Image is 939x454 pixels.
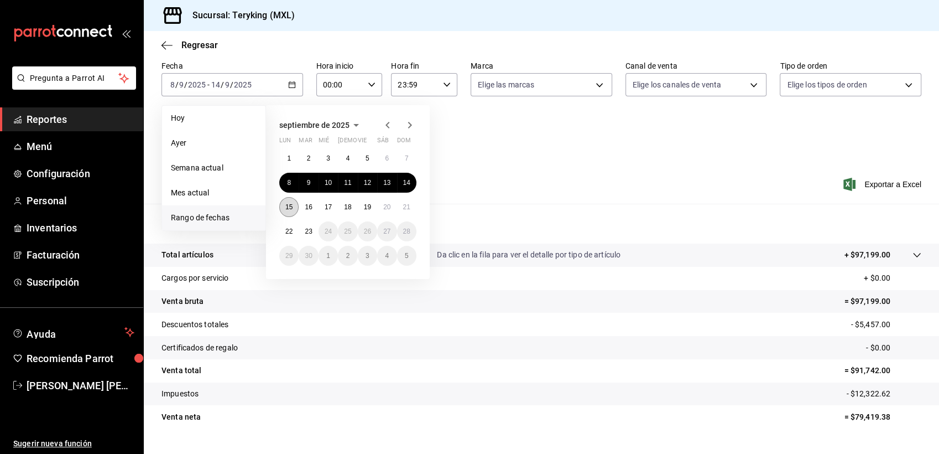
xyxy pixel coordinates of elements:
[171,137,257,149] span: Ayer
[285,203,293,211] abbr: 15 de septiembre de 2025
[233,80,252,89] input: ----
[358,221,377,241] button: 26 de septiembre de 2025
[13,438,134,450] span: Sugerir nueva función
[864,272,921,284] p: + $0.00
[319,197,338,217] button: 17 de septiembre de 2025
[161,296,204,307] p: Venta bruta
[403,203,410,211] abbr: 21 de septiembre de 2025
[844,296,921,307] p: = $97,199.00
[171,162,257,174] span: Semana actual
[344,228,351,235] abbr: 25 de septiembre de 2025
[27,275,134,290] span: Suscripción
[161,319,228,331] p: Descuentos totales
[397,246,416,266] button: 5 de octubre de 2025
[338,148,357,168] button: 4 de septiembre de 2025
[299,246,318,266] button: 30 de septiembre de 2025
[385,252,389,260] abbr: 4 de octubre de 2025
[344,179,351,187] abbr: 11 de septiembre de 2025
[184,80,187,89] span: /
[319,148,338,168] button: 3 de septiembre de 2025
[844,411,921,423] p: = $79,419.38
[316,62,383,70] label: Hora inicio
[391,62,457,70] label: Hora fin
[225,80,230,89] input: --
[325,179,332,187] abbr: 10 de septiembre de 2025
[844,365,921,376] p: = $91,742.00
[299,137,312,148] abbr: martes
[30,73,119,84] span: Pregunta a Parrot AI
[364,203,371,211] abbr: 19 de septiembre de 2025
[27,378,134,393] span: [PERSON_NAME] [PERSON_NAME]
[161,342,238,354] p: Certificados de regalo
[307,154,311,162] abbr: 2 de septiembre de 2025
[364,179,371,187] abbr: 12 de septiembre de 2025
[385,154,389,162] abbr: 6 de septiembre de 2025
[171,212,257,224] span: Rango de fechas
[846,178,921,191] button: Exportar a Excel
[346,252,350,260] abbr: 2 de octubre de 2025
[405,154,409,162] abbr: 7 de septiembre de 2025
[307,179,311,187] abbr: 9 de septiembre de 2025
[405,252,409,260] abbr: 5 de octubre de 2025
[344,203,351,211] abbr: 18 de septiembre de 2025
[221,80,224,89] span: /
[299,221,318,241] button: 23 de septiembre de 2025
[170,80,175,89] input: --
[358,137,367,148] abbr: viernes
[383,228,390,235] abbr: 27 de septiembre de 2025
[161,272,229,284] p: Cargos por servicio
[161,365,201,376] p: Venta total
[122,29,131,38] button: open_drawer_menu
[358,197,377,217] button: 19 de septiembre de 2025
[285,252,293,260] abbr: 29 de septiembre de 2025
[471,62,612,70] label: Marca
[299,148,318,168] button: 2 de septiembre de 2025
[161,411,201,423] p: Venta neta
[287,179,291,187] abbr: 8 de septiembre de 2025
[338,246,357,266] button: 2 de octubre de 2025
[305,203,312,211] abbr: 16 de septiembre de 2025
[338,173,357,193] button: 11 de septiembre de 2025
[787,79,867,90] span: Elige los tipos de orden
[397,221,416,241] button: 28 de septiembre de 2025
[358,148,377,168] button: 5 de septiembre de 2025
[325,228,332,235] abbr: 24 de septiembre de 2025
[325,203,332,211] abbr: 17 de septiembre de 2025
[27,247,134,262] span: Facturación
[171,112,257,124] span: Hoy
[179,80,184,89] input: --
[287,154,291,162] abbr: 1 de septiembre de 2025
[279,118,363,132] button: septiembre de 2025
[437,249,620,261] p: Da clic en la fila para ver el detalle por tipo de artículo
[279,121,349,130] span: septiembre de 2025
[187,80,206,89] input: ----
[27,166,134,181] span: Configuración
[175,80,179,89] span: /
[27,351,134,366] span: Recomienda Parrot
[383,179,390,187] abbr: 13 de septiembre de 2025
[27,326,120,339] span: Ayuda
[207,80,210,89] span: -
[338,137,403,148] abbr: jueves
[358,173,377,193] button: 12 de septiembre de 2025
[358,246,377,266] button: 3 de octubre de 2025
[171,187,257,199] span: Mes actual
[279,246,299,266] button: 29 de septiembre de 2025
[211,80,221,89] input: --
[377,173,397,193] button: 13 de septiembre de 2025
[161,40,218,50] button: Regresar
[27,112,134,127] span: Reportes
[338,221,357,241] button: 25 de septiembre de 2025
[397,148,416,168] button: 7 de septiembre de 2025
[305,228,312,235] abbr: 23 de septiembre de 2025
[319,137,329,148] abbr: miércoles
[403,179,410,187] abbr: 14 de septiembre de 2025
[319,173,338,193] button: 10 de septiembre de 2025
[319,246,338,266] button: 1 de octubre de 2025
[397,197,416,217] button: 21 de septiembre de 2025
[27,220,134,235] span: Inventarios
[377,137,389,148] abbr: sábado
[383,203,390,211] abbr: 20 de septiembre de 2025
[299,197,318,217] button: 16 de septiembre de 2025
